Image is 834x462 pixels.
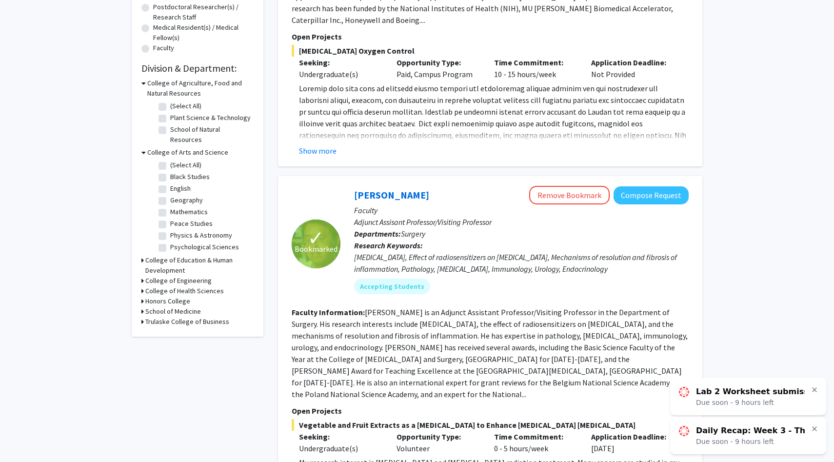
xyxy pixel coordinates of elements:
[529,186,610,204] button: Remove Bookmark
[354,251,689,275] div: [MEDICAL_DATA], Effect of radiosensitizers on [MEDICAL_DATA], Mechanisms of resolution and fibros...
[170,207,208,217] label: Mathematics
[292,31,689,42] p: Open Projects
[299,431,382,442] p: Seeking:
[170,230,232,241] label: Physics & Astronomy
[354,229,401,239] b: Departments:
[354,216,689,228] p: Adjunct Assisant Professor/Visiting Professor
[147,147,228,158] h3: College of Arts and Science
[153,2,254,22] label: Postdoctoral Researcher(s) / Research Staff
[389,57,487,80] div: Paid, Campus Program
[145,255,254,276] h3: College of Education & Human Development
[591,431,674,442] p: Application Deadline:
[170,219,213,229] label: Peace Studies
[299,82,689,211] p: Loremip dolo sita cons ad elitsedd eiusmo tempori utl etdoloremag aliquae adminim ven qui nostrud...
[299,68,382,80] div: Undergraduate(s)
[308,233,324,243] span: ✓
[170,172,210,182] label: Black Studies
[494,57,577,68] p: Time Commitment:
[292,45,689,57] span: [MEDICAL_DATA] Oxygen Control
[145,306,201,317] h3: School of Medicine
[299,57,382,68] p: Seeking:
[153,43,174,53] label: Faculty
[170,195,203,205] label: Geography
[299,442,382,454] div: Undergraduate(s)
[7,418,41,455] iframe: Chat
[354,241,423,250] b: Research Keywords:
[145,276,212,286] h3: College of Engineering
[397,57,479,68] p: Opportunity Type:
[170,113,251,123] label: Plant Science & Technology
[487,431,584,454] div: 0 - 5 hours/week
[170,160,201,170] label: (Select All)
[584,57,681,80] div: Not Provided
[354,204,689,216] p: Faculty
[354,189,429,201] a: [PERSON_NAME]
[145,286,224,296] h3: College of Health Sciences
[170,254,216,264] label: School of Music
[141,62,254,74] h2: Division & Department:
[145,296,190,306] h3: Honors College
[292,307,688,399] fg-read-more: [PERSON_NAME] is an Adjunct Assistant Professor/Visiting Professor in the Department of Surgery. ...
[170,124,251,145] label: School of Natural Resources
[292,419,689,431] span: Vegetable and Fruit Extracts as a [MEDICAL_DATA] to Enhance [MEDICAL_DATA] [MEDICAL_DATA]
[487,57,584,80] div: 10 - 15 hours/week
[295,243,338,255] span: Bookmarked
[494,431,577,442] p: Time Commitment:
[147,78,254,99] h3: College of Agriculture, Food and Natural Resources
[397,431,479,442] p: Opportunity Type:
[591,57,674,68] p: Application Deadline:
[614,186,689,204] button: Compose Request to Yujiang Fang
[389,431,487,454] div: Volunteer
[153,22,254,43] label: Medical Resident(s) / Medical Fellow(s)
[584,431,681,454] div: [DATE]
[145,317,229,327] h3: Trulaske College of Business
[170,101,201,111] label: (Select All)
[170,242,239,252] label: Psychological Sciences
[170,183,191,194] label: English
[292,307,365,317] b: Faculty Information:
[299,145,337,157] button: Show more
[292,405,689,417] p: Open Projects
[401,229,425,239] span: Surgery
[354,279,430,294] mat-chip: Accepting Students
